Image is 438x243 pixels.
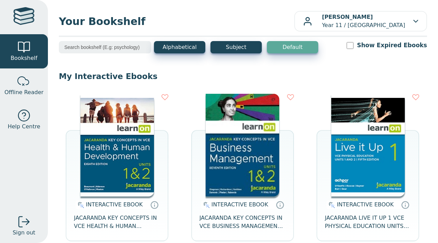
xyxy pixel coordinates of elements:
[210,41,262,53] button: Subject
[357,41,427,50] label: Show Expired Ebooks
[8,123,40,131] span: Help Centre
[331,94,405,196] img: c2775458-d968-46f2-8493-5ed25ad3b62d.jpg
[59,14,294,29] span: Your Bookshelf
[267,41,318,53] button: Default
[206,94,279,196] img: 6de7bc63-ffc5-4812-8446-4e17a3e5be0d.jpg
[276,201,284,209] a: Interactive eBooks are accessed online via the publisher’s portal. They contain interactive resou...
[322,13,405,29] p: Year 11 / [GEOGRAPHIC_DATA]
[201,201,210,209] img: interactive.svg
[13,229,35,237] span: Sign out
[294,11,427,31] button: [PERSON_NAME]Year 11 / [GEOGRAPHIC_DATA]
[150,201,158,209] a: Interactive eBooks are accessed online via the publisher’s portal. They contain interactive resou...
[322,14,373,20] b: [PERSON_NAME]
[325,214,411,230] span: JACARANDA LIVE IT UP 1 VCE PHYSICAL EDUCATION UNITS 1&2 LEARNON EBOOK 8E
[59,71,427,81] p: My Interactive Ebooks
[401,201,409,209] a: Interactive eBooks are accessed online via the publisher’s portal. They contain interactive resou...
[4,88,43,97] span: Offline Reader
[59,41,151,53] input: Search bookshelf (E.g: psychology)
[80,94,154,196] img: db0c0c84-88f5-4982-b677-c50e1668d4a0.jpg
[199,214,286,230] span: JACARANDA KEY CONCEPTS IN VCE BUSINESS MANAGEMENT UNITS 1&2 7E LEARNON
[74,214,160,230] span: JACARANDA KEY CONCEPTS IN VCE HEALTH & HUMAN DEVELOPMENT UNITS 1&2 LEARNON EBOOK 8E
[11,54,37,62] span: Bookshelf
[154,41,205,53] button: Alphabetical
[86,201,143,208] span: INTERACTIVE EBOOK
[326,201,335,209] img: interactive.svg
[337,201,394,208] span: INTERACTIVE EBOOK
[76,201,84,209] img: interactive.svg
[211,201,268,208] span: INTERACTIVE EBOOK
